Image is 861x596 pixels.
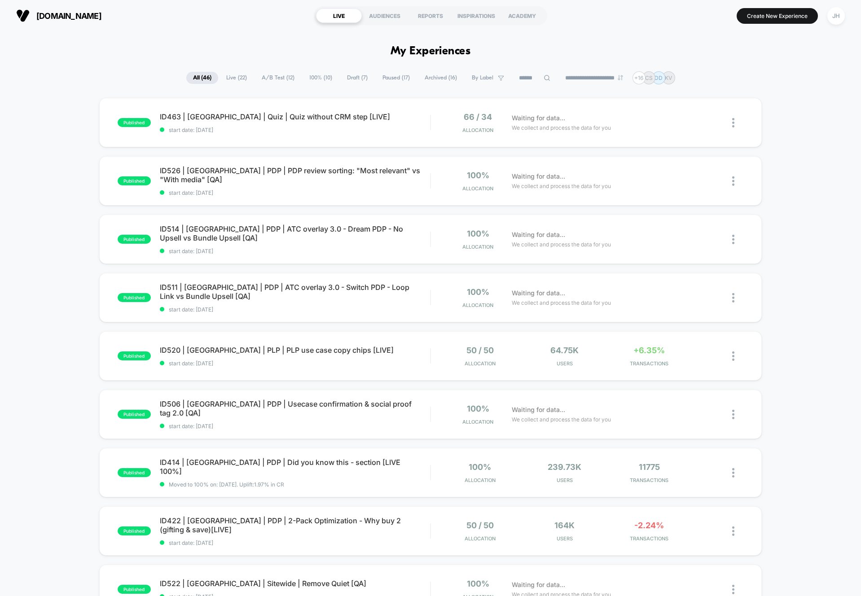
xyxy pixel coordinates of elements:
[118,351,151,360] span: published
[732,468,734,478] img: close
[467,404,489,413] span: 100%
[160,423,430,429] span: start date: [DATE]
[467,229,489,238] span: 100%
[160,516,430,534] span: ID422 | [GEOGRAPHIC_DATA] | PDP | 2-Pack Optimization - Why buy 2 (gifting & save)[LIVE]
[465,360,496,367] span: Allocation
[548,462,581,472] span: 239.73k
[465,535,496,542] span: Allocation
[303,72,339,84] span: 100% ( 10 )
[160,189,430,196] span: start date: [DATE]
[462,302,493,308] span: Allocation
[512,240,611,249] span: We collect and process the data for you
[512,182,611,190] span: We collect and process the data for you
[160,306,430,313] span: start date: [DATE]
[160,539,430,546] span: start date: [DATE]
[825,7,848,25] button: JH
[732,235,734,244] img: close
[391,45,471,58] h1: My Experiences
[467,171,489,180] span: 100%
[255,72,301,84] span: A/B Test ( 12 )
[732,410,734,419] img: close
[118,410,151,419] span: published
[362,9,408,23] div: AUDIENCES
[512,298,611,307] span: We collect and process the data for you
[316,9,362,23] div: LIVE
[827,7,845,25] div: JH
[453,9,499,23] div: INSPIRATIONS
[618,75,623,80] img: end
[732,351,734,361] img: close
[160,579,430,588] span: ID522 | [GEOGRAPHIC_DATA] | Sitewide | Remove Quiet [QA]
[13,9,104,23] button: [DOMAIN_NAME]
[512,405,565,415] span: Waiting for data...
[554,521,575,530] span: 164k
[467,579,489,588] span: 100%
[732,118,734,127] img: close
[609,477,690,483] span: TRANSACTIONS
[118,118,151,127] span: published
[467,287,489,297] span: 100%
[524,360,605,367] span: Users
[418,72,464,84] span: Archived ( 16 )
[633,346,665,355] span: +6.35%
[186,72,218,84] span: All ( 46 )
[466,521,494,530] span: 50 / 50
[169,481,284,488] span: Moved to 100% on: [DATE] . Uplift: 1.97% in CR
[16,9,30,22] img: Visually logo
[472,74,493,81] span: By Label
[462,244,493,250] span: Allocation
[512,123,611,132] span: We collect and process the data for you
[160,346,430,355] span: ID520 | [GEOGRAPHIC_DATA] | PLP | PLP use case copy chips [LIVE]
[36,11,101,21] span: [DOMAIN_NAME]
[737,8,818,24] button: Create New Experience
[160,166,430,184] span: ID526 | [GEOGRAPHIC_DATA] | PDP | PDP review sorting: "Most relevant" vs "With media" [QA]
[512,415,611,424] span: We collect and process the data for you
[462,419,493,425] span: Allocation
[464,112,492,122] span: 66 / 34
[645,74,653,81] p: CS
[118,468,151,477] span: published
[512,113,565,123] span: Waiting for data...
[118,176,151,185] span: published
[160,283,430,301] span: ID511 | [GEOGRAPHIC_DATA] | PDP | ATC overlay 3.0 - Switch PDP - Loop Link vs Bundle Upsell [QA]
[512,230,565,240] span: Waiting for data...
[118,526,151,535] span: published
[665,74,672,81] p: KV
[220,72,254,84] span: Live ( 22 )
[118,585,151,594] span: published
[655,74,663,81] p: DD
[639,462,660,472] span: 11775
[466,346,494,355] span: 50 / 50
[732,176,734,186] img: close
[160,224,430,242] span: ID514 | [GEOGRAPHIC_DATA] | PDP | ATC overlay 3.0 - Dream PDP - No Upsell vs Bundle Upsell [QA]
[340,72,374,84] span: Draft ( 7 )
[408,9,453,23] div: REPORTS
[732,585,734,594] img: close
[524,535,605,542] span: Users
[376,72,417,84] span: Paused ( 17 )
[462,127,493,133] span: Allocation
[633,71,646,84] div: + 16
[524,477,605,483] span: Users
[160,248,430,254] span: start date: [DATE]
[512,171,565,181] span: Waiting for data...
[118,293,151,302] span: published
[609,535,690,542] span: TRANSACTIONS
[609,360,690,367] span: TRANSACTIONS
[634,521,664,530] span: -2.24%
[465,477,496,483] span: Allocation
[160,458,430,476] span: ID414 | [GEOGRAPHIC_DATA] | PDP | Did you know this - section [LIVE 100%]
[732,293,734,302] img: close
[499,9,545,23] div: ACADEMY
[160,399,430,417] span: ID506 | [GEOGRAPHIC_DATA] | PDP | Usecase confirmation & social proof tag 2.0 [QA]
[469,462,491,472] span: 100%
[160,112,430,121] span: ID463 | [GEOGRAPHIC_DATA] | Quiz | Quiz without CRM step [LIVE]
[462,185,493,192] span: Allocation
[160,360,430,367] span: start date: [DATE]
[550,346,579,355] span: 64.75k
[512,288,565,298] span: Waiting for data...
[118,235,151,244] span: published
[160,127,430,133] span: start date: [DATE]
[512,580,565,590] span: Waiting for data...
[732,526,734,536] img: close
